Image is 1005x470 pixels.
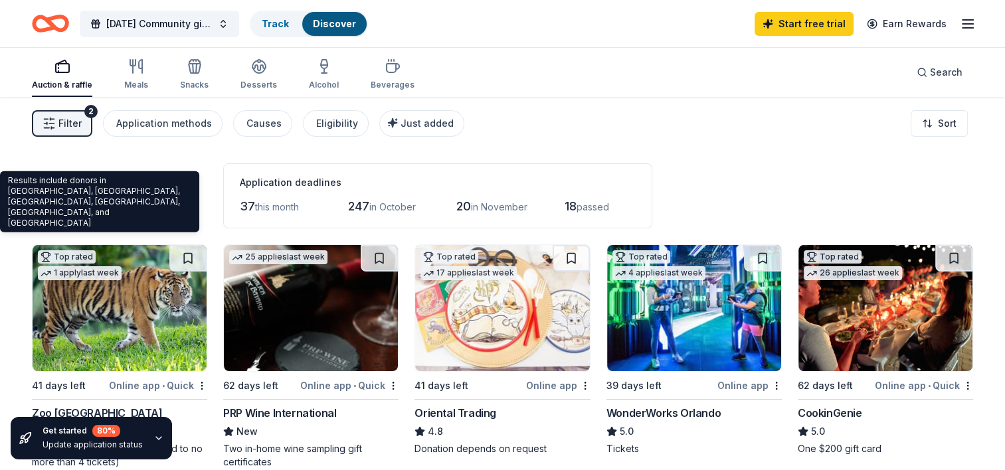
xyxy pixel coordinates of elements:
img: Image for Oriental Trading [415,245,589,371]
button: Application methods [103,110,223,137]
button: Snacks [180,53,209,97]
img: Image for PRP Wine International [224,245,398,371]
div: Online app Quick [875,377,973,394]
span: Filter [58,116,82,131]
div: Zoo [GEOGRAPHIC_DATA] [32,405,163,421]
span: passed [577,201,609,212]
a: Image for PRP Wine International25 applieslast week62 days leftOnline app•QuickPRP Wine Internati... [223,244,399,469]
div: 62 days left [223,378,278,394]
span: 247 [348,199,369,213]
div: Donation depends on request [414,442,590,455]
span: • [162,380,165,391]
span: Search [930,64,962,80]
div: Two in-home wine sampling gift certificates [223,442,399,469]
div: Oriental Trading [414,405,496,421]
span: 20 [456,199,471,213]
span: [DATE] Community give back [106,16,213,32]
span: 5.0 [811,424,825,439]
a: Home [32,8,69,39]
div: Alcohol [309,80,339,90]
div: Top rated [612,250,670,264]
div: 304 [32,170,207,196]
div: Snacks [180,80,209,90]
div: 2 [84,105,98,118]
div: Causes [246,116,282,131]
a: Earn Rewards [859,12,955,36]
div: Top rated [38,250,96,264]
div: 39 days left [606,378,662,394]
div: Application methods [116,116,212,131]
div: 26 applies last week [804,266,902,280]
span: Sort [938,116,957,131]
div: Online app [526,377,591,394]
div: 17 applies last week [420,266,517,280]
div: 1 apply last week [38,266,122,280]
div: Meals [124,80,148,90]
button: Search [906,59,973,86]
button: Sort [911,110,968,137]
div: Online app Quick [109,377,207,394]
span: Just added [401,118,454,129]
a: Track [262,18,289,29]
img: Image for CookinGenie [798,245,972,371]
a: Image for CookinGenieTop rated26 applieslast week62 days leftOnline app•QuickCookinGenie5.0One $2... [798,244,973,455]
div: Top rated [804,250,862,264]
img: Image for WonderWorks Orlando [607,245,781,371]
div: Desserts [240,80,277,90]
span: in October [369,201,416,212]
button: Just added [379,110,464,137]
button: Meals [124,53,148,97]
div: Online app Quick [300,377,399,394]
div: Beverages [371,80,414,90]
span: 4.8 [428,424,443,439]
a: Discover [313,18,356,29]
span: in November [471,201,527,212]
div: Online app [717,377,782,394]
span: • [928,380,931,391]
span: • [353,380,356,391]
button: TrackDiscover [250,11,368,37]
div: One $200 gift card [798,442,973,455]
div: 25 applies last week [229,250,327,264]
div: Eligibility [316,116,358,131]
span: 5.0 [620,424,634,439]
div: 80 % [92,425,120,437]
div: 62 days left [798,378,853,394]
div: 4 applies last week [612,266,705,280]
a: Image for WonderWorks OrlandoTop rated4 applieslast week39 days leftOnline appWonderWorks Orlando... [606,244,782,455]
div: CookinGenie [798,405,862,421]
button: [DATE] Community give back [80,11,239,37]
div: Application deadlines [240,175,636,191]
div: WonderWorks Orlando [606,405,721,421]
button: Desserts [240,53,277,97]
div: Top rated [420,250,478,264]
span: New [236,424,258,439]
a: Start free trial [755,12,854,36]
a: Image for Zoo MiamiTop rated1 applylast week41 days leftOnline app•QuickZoo [GEOGRAPHIC_DATA]5.0G... [32,244,207,469]
div: Auction & raffle [32,80,92,90]
div: 41 days left [414,378,468,394]
button: Beverages [371,53,414,97]
div: Tickets [606,442,782,455]
button: Causes [233,110,292,137]
button: Auction & raffle [32,53,92,97]
span: this month [255,201,299,212]
span: 37 [240,199,255,213]
div: PRP Wine International [223,405,336,421]
div: Update application status [43,439,143,450]
div: 41 days left [32,378,86,394]
img: Image for Zoo Miami [33,245,207,371]
button: Alcohol [309,53,339,97]
button: Filter2 [32,110,92,137]
button: Eligibility [303,110,369,137]
span: 18 [565,199,577,213]
div: Get started [43,425,143,437]
a: Image for Oriental TradingTop rated17 applieslast week41 days leftOnline appOriental Trading4.8Do... [414,244,590,455]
